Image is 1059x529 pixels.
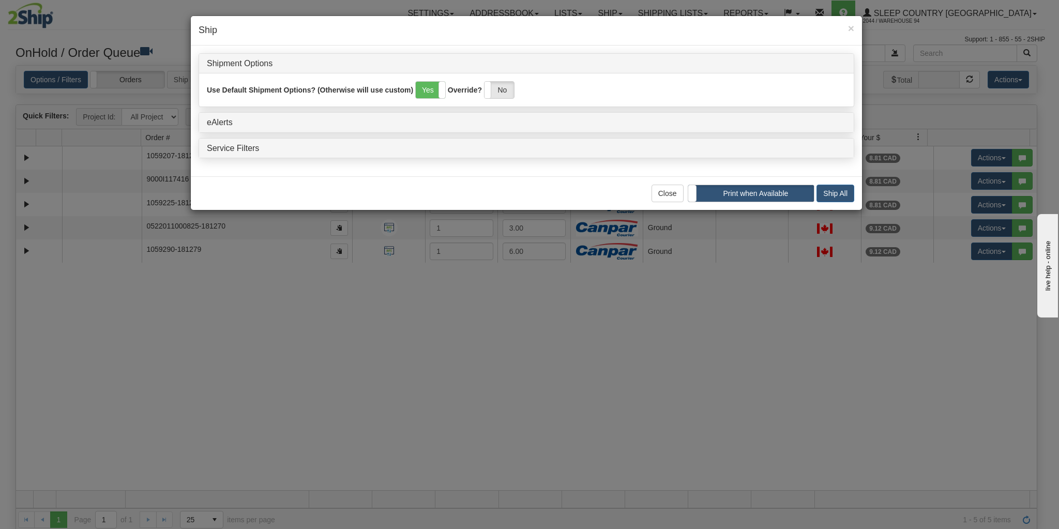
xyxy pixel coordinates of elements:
[816,185,854,202] button: Ship All
[207,85,413,95] label: Use Default Shipment Options? (Otherwise will use custom)
[1035,211,1058,317] iframe: chat widget
[448,85,482,95] label: Override?
[652,185,684,202] button: Close
[207,59,273,68] a: Shipment Options
[416,82,445,98] label: Yes
[691,185,814,202] label: Print when Available
[848,23,854,34] button: Close
[207,118,233,127] a: eAlerts
[848,22,854,34] span: ×
[485,82,514,98] label: No
[8,9,96,17] div: live help - online
[207,144,259,153] a: Service Filters
[199,24,854,37] h4: Ship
